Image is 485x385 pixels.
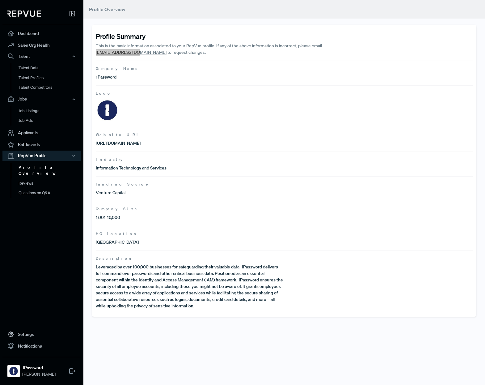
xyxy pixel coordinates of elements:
h4: Profile Summary [96,32,473,40]
a: Battlecards [2,139,81,151]
a: Reviews [11,178,89,188]
a: Job Listings [11,106,89,116]
img: 1Password [9,366,19,376]
p: 1Password [96,74,284,80]
p: [GEOGRAPHIC_DATA] [96,239,284,246]
p: This is the basic information associated to your RepVue profile. If any of the above information ... [96,43,322,56]
span: Description [96,256,473,261]
span: Company Name [96,66,473,71]
span: HQ Location [96,231,473,237]
button: Talent [2,51,81,62]
a: Sales Org Health [2,39,81,51]
span: Company Size [96,206,473,212]
button: Jobs [2,94,81,105]
span: Funding Source [96,182,473,187]
p: Venture Capital [96,190,284,196]
button: RepVue Profile [2,151,81,161]
p: [URL][DOMAIN_NAME] [96,140,284,147]
a: Talent Competitors [11,83,89,92]
img: RepVue [7,11,41,17]
a: Profile Overview [11,163,89,178]
a: Dashboard [2,28,81,39]
span: Profile Overview [89,6,125,12]
strong: 1Password [22,365,56,371]
a: 1Password1Password[PERSON_NAME] [2,357,81,380]
a: [EMAIL_ADDRESS][DOMAIN_NAME] [96,49,167,55]
span: Logo [96,91,473,96]
span: Website URL [96,132,473,138]
p: Leveraged by over 100,000 businesses for safeguarding their valuable data, 1Password delivers ful... [96,264,284,309]
p: 1,001-10,000 [96,214,284,221]
a: Settings [2,328,81,340]
img: Logo [96,99,119,122]
p: Information Technology and Services [96,165,284,171]
span: Industry [96,157,473,162]
a: Applicants [2,127,81,139]
a: Talent Profiles [11,73,89,83]
a: Questions on Q&A [11,188,89,198]
a: Notifications [2,340,81,352]
a: Talent Data [11,63,89,73]
a: Job Ads [11,116,89,126]
span: [PERSON_NAME] [22,371,56,378]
